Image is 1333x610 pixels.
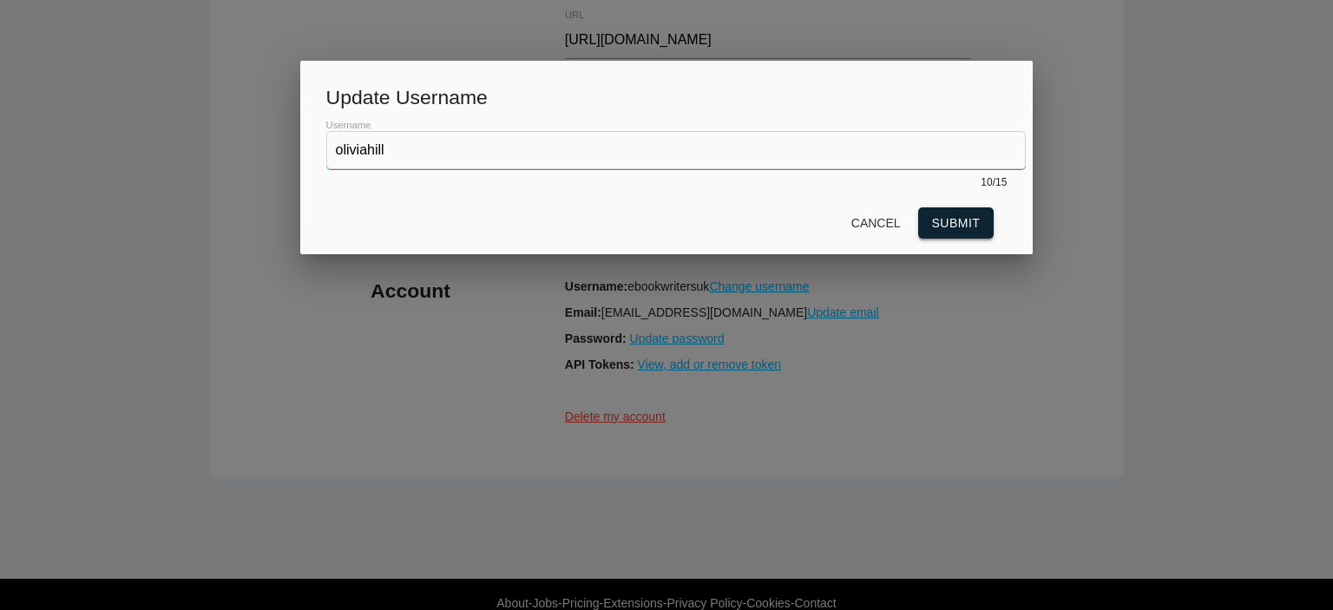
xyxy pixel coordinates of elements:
[326,131,1027,169] input: Enter new username here
[981,176,1007,192] span: 10/15
[326,87,1008,108] h5: Update Username
[326,120,371,130] label: Username
[918,207,995,239] button: Submit
[837,207,915,239] a: Cancel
